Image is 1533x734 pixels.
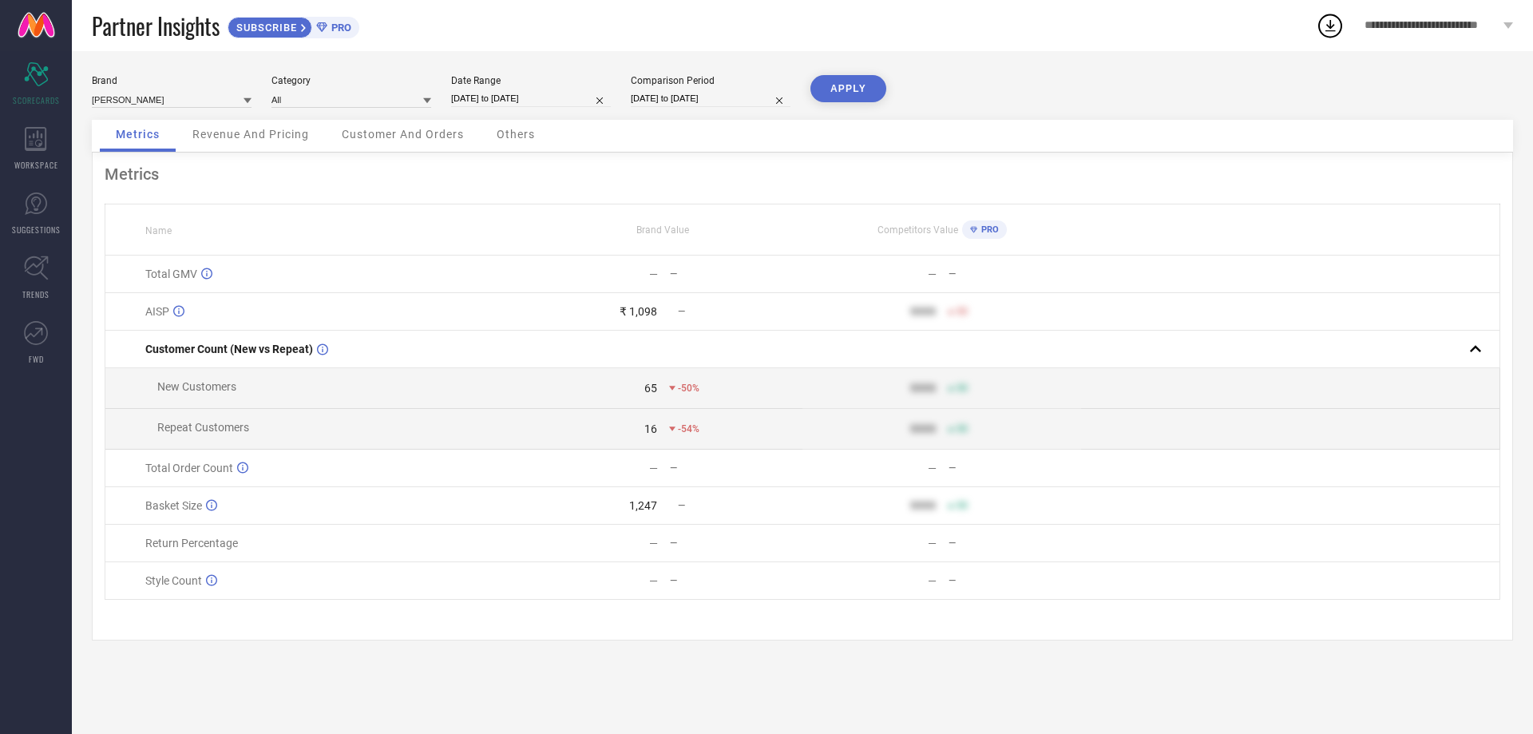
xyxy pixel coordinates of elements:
[1316,11,1345,40] div: Open download list
[957,500,968,511] span: 50
[631,75,790,86] div: Comparison Period
[928,537,937,550] div: —
[145,225,172,236] span: Name
[678,500,685,511] span: —
[810,75,886,102] button: APPLY
[678,423,699,434] span: -54%
[910,499,936,512] div: 9999
[928,462,937,474] div: —
[327,22,351,34] span: PRO
[497,128,535,141] span: Others
[949,575,1080,586] div: —
[145,574,202,587] span: Style Count
[157,380,236,393] span: New Customers
[145,268,197,280] span: Total GMV
[92,10,220,42] span: Partner Insights
[342,128,464,141] span: Customer And Orders
[910,382,936,395] div: 9999
[910,305,936,318] div: 9999
[14,159,58,171] span: WORKSPACE
[620,305,657,318] div: ₹ 1,098
[957,423,968,434] span: 50
[92,75,252,86] div: Brand
[957,306,968,317] span: 50
[22,288,50,300] span: TRENDS
[145,343,313,355] span: Customer Count (New vs Repeat)
[910,423,936,435] div: 9999
[157,421,249,434] span: Repeat Customers
[145,499,202,512] span: Basket Size
[949,538,1080,549] div: —
[670,575,802,586] div: —
[271,75,431,86] div: Category
[228,22,301,34] span: SUBSCRIBE
[145,462,233,474] span: Total Order Count
[928,574,937,587] div: —
[670,538,802,549] div: —
[105,165,1500,184] div: Metrics
[116,128,160,141] span: Metrics
[629,499,657,512] div: 1,247
[13,94,60,106] span: SCORECARDS
[977,224,999,235] span: PRO
[949,462,1080,474] div: —
[670,462,802,474] div: —
[678,383,699,394] span: -50%
[678,306,685,317] span: —
[649,462,658,474] div: —
[949,268,1080,280] div: —
[631,90,790,107] input: Select comparison period
[145,305,169,318] span: AISP
[145,537,238,550] span: Return Percentage
[649,537,658,550] div: —
[649,268,658,280] div: —
[451,75,611,86] div: Date Range
[12,224,61,236] span: SUGGESTIONS
[649,574,658,587] div: —
[928,268,937,280] div: —
[29,353,44,365] span: FWD
[877,224,958,236] span: Competitors Value
[228,13,359,38] a: SUBSCRIBEPRO
[192,128,309,141] span: Revenue And Pricing
[670,268,802,280] div: —
[644,423,657,435] div: 16
[644,382,657,395] div: 65
[636,224,689,236] span: Brand Value
[451,90,611,107] input: Select date range
[957,383,968,394] span: 50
